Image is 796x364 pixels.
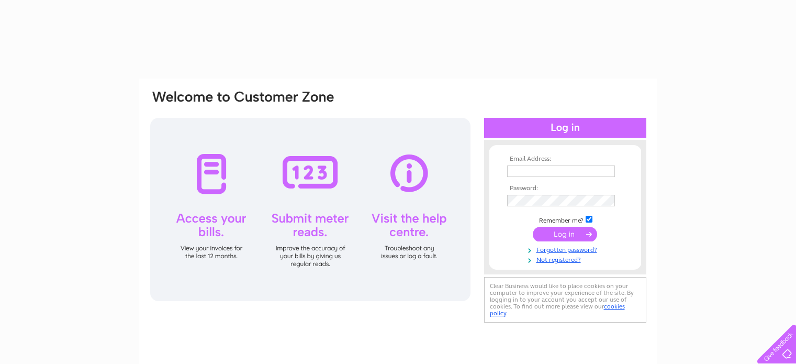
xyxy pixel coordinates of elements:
a: cookies policy [490,303,625,317]
a: Forgotten password? [507,244,626,254]
div: Clear Business would like to place cookies on your computer to improve your experience of the sit... [484,277,646,323]
th: Password: [504,185,626,192]
th: Email Address: [504,156,626,163]
input: Submit [533,227,597,241]
a: Not registered? [507,254,626,264]
td: Remember me? [504,214,626,225]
